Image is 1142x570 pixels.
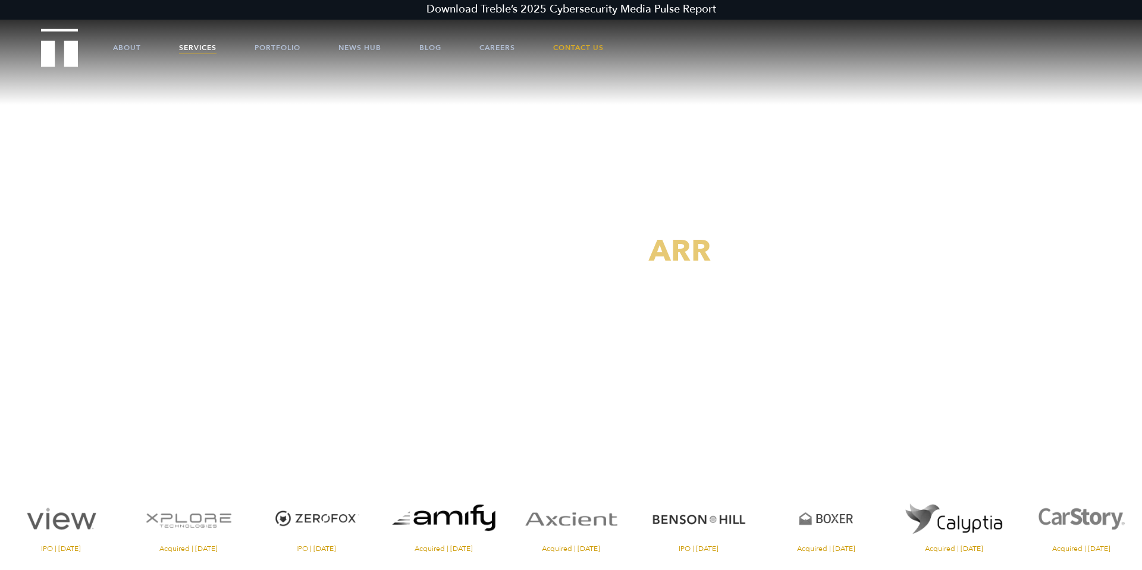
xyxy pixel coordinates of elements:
a: Careers [479,30,515,65]
span: ARR [649,231,711,271]
a: Visit the website [893,493,1014,552]
span: Acquired | [DATE] [383,545,504,552]
span: Acquired | [DATE] [510,545,632,552]
span: Acquired | [DATE] [128,545,249,552]
a: Visit the Benson Hill website [638,493,759,552]
a: Visit the Axcient website [510,493,632,552]
a: Services [179,30,217,65]
a: Visit the XPlore website [128,493,249,552]
img: XPlore logo [128,493,249,545]
img: Treble logo [41,29,79,67]
a: Visit the website [383,493,504,552]
a: Visit the Boxer website [765,493,887,552]
span: Acquired | [DATE] [765,545,887,552]
a: Visit the ZeroFox website [255,493,377,552]
img: Boxer logo [765,493,887,545]
a: Blog [419,30,441,65]
a: Portfolio [255,30,300,65]
span: Acquired | [DATE] [893,545,1014,552]
span: Acquired | [DATE] [1021,545,1142,552]
span: IPO | [DATE] [255,545,377,552]
span: IPO | [DATE] [638,545,759,552]
a: About [113,30,141,65]
img: Axcient logo [510,493,632,545]
a: Visit the CarStory website [1021,493,1142,552]
img: ZeroFox logo [255,493,377,545]
a: News Hub [338,30,381,65]
a: Contact Us [553,30,604,65]
img: CarStory logo [1021,493,1142,545]
img: Benson Hill logo [638,493,759,545]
